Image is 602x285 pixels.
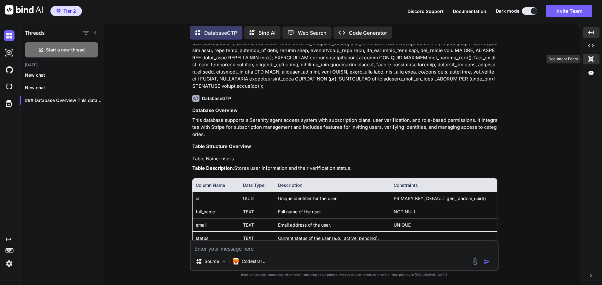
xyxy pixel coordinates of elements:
p: This database supports a Serenity agent access system with subscription plans, user verification,... [192,117,497,138]
td: UNIQUE [391,218,497,231]
td: status [193,231,240,245]
h4: Table Name: users [192,155,497,163]
img: cloudideIcon [4,81,14,92]
img: settings [4,258,14,269]
p: DatabaseGTP [204,29,237,37]
td: TEXT [240,205,275,218]
p: New chat [25,72,103,78]
span: Start a new thread [46,47,85,53]
td: NOT NULL [391,205,497,218]
td: TEXT [240,231,275,245]
p: Source [205,258,219,264]
p: Codestral .. [242,258,265,264]
button: Invite Team [546,5,592,17]
span: Discord Support [408,9,443,14]
td: UUID [240,192,275,205]
img: darkChat [4,30,14,41]
img: attachment [472,258,479,265]
button: premiumTier 2 [50,6,82,16]
td: full_name [193,205,240,218]
th: Data Type [240,179,275,192]
th: Constraints [391,179,497,192]
h6: DatabaseGTP [202,95,231,102]
img: darkAi-studio [4,47,14,58]
h1: Threads [25,29,45,37]
td: email [193,218,240,231]
span: Documentation [453,9,486,14]
span: Tier 2 [63,8,76,14]
p: Stores user information and their verification status. [192,165,497,172]
img: Pick Models [221,259,226,264]
strong: Table Description: [192,165,234,171]
p: Code Generator [349,29,387,37]
p: Bind AI [258,29,275,37]
h2: [DATE] [20,62,103,68]
p: Web Search [298,29,327,37]
img: premium [56,9,61,13]
img: Codestral 25.01 [233,258,239,264]
h3: Table Structure Overview [192,143,497,150]
span: Dark mode [496,8,519,14]
h3: Database Overview [192,107,497,114]
img: Bind AI [5,5,43,15]
td: Email address of the user. [275,218,391,231]
th: Column Name [193,179,240,192]
button: Documentation [453,8,486,15]
td: Unique identifier for the user. [275,192,391,205]
button: Discord Support [408,8,443,15]
img: githubDark [4,64,14,75]
div: Document Editor [547,55,580,63]
td: Full name of the user. [275,205,391,218]
p: New chat [25,85,103,91]
td: id [193,192,240,205]
th: Description [275,179,391,192]
p: ### Database Overview This database sup... [25,97,103,104]
p: Bind can provide inaccurate information, including about people. Always double-check its answers.... [190,272,499,277]
td: PRIMARY KEY, DEFAULT gen_random_uuid() [391,192,497,205]
td: TEXT [240,218,275,231]
img: icon [484,258,490,265]
td: Current status of the user (e.g., active, pending). [275,231,391,245]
